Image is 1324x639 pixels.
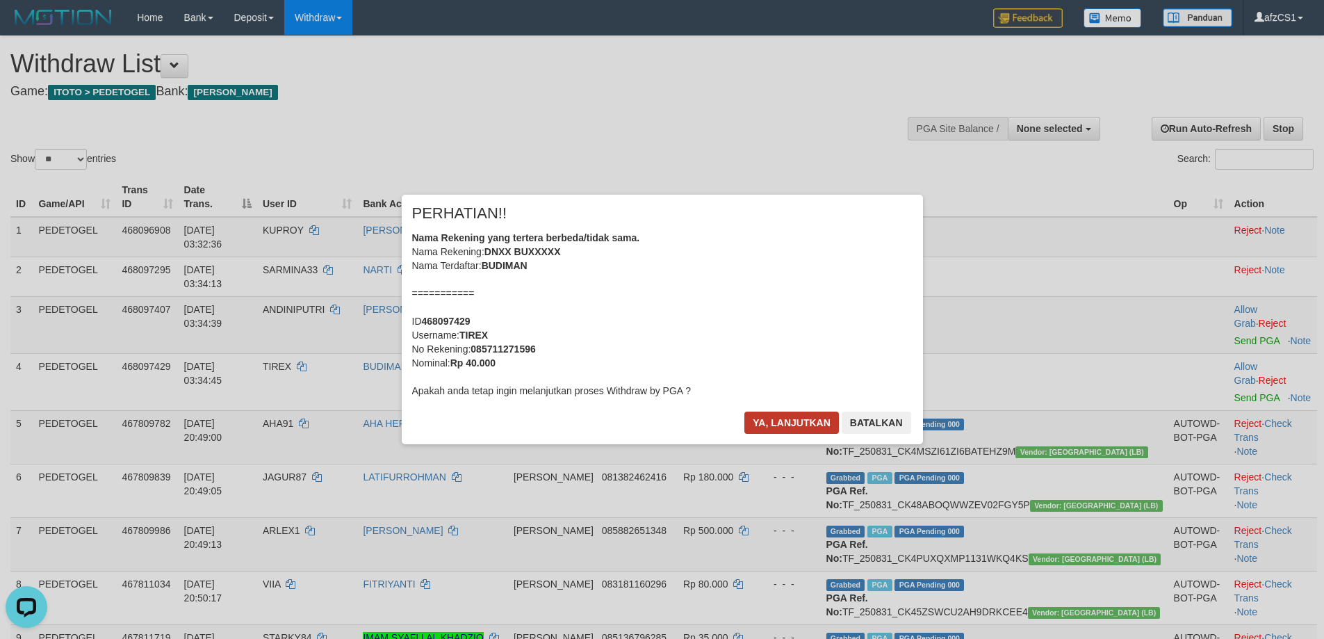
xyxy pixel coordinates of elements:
[482,260,528,271] b: BUDIMAN
[484,246,561,257] b: DNXX BUXXXXX
[471,343,535,355] b: 085711271596
[842,412,911,434] button: Batalkan
[412,231,913,398] div: Nama Rekening: Nama Terdaftar: =========== ID Username: No Rekening: Nominal: Apakah anda tetap i...
[744,412,839,434] button: Ya, lanjutkan
[459,330,488,341] b: TIREX
[422,316,471,327] b: 468097429
[412,207,507,220] span: PERHATIAN!!
[412,232,640,243] b: Nama Rekening yang tertera berbeda/tidak sama.
[450,357,496,369] b: Rp 40.000
[6,6,47,47] button: Open LiveChat chat widget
